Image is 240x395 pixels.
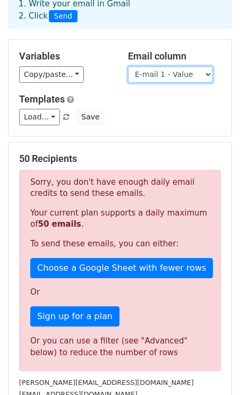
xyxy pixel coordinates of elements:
a: Sign up for a plan [30,306,119,327]
strong: 50 emails [38,219,81,229]
small: [PERSON_NAME][EMAIL_ADDRESS][DOMAIN_NAME] [19,379,194,387]
p: Sorry, you don't have enough daily email credits to send these emails. [30,177,210,199]
p: Your current plan supports a daily maximum of . [30,208,210,230]
div: Or you can use a filter (see "Advanced" below) to reduce the number of rows [30,335,210,359]
a: Templates [19,93,65,105]
p: Or [30,287,210,298]
h5: Email column [128,50,221,62]
a: Load... [19,109,60,125]
h5: Variables [19,50,112,62]
p: To send these emails, you can either: [30,238,210,250]
iframe: Chat Widget [187,344,240,395]
span: Send [49,10,78,23]
a: Choose a Google Sheet with fewer rows [30,258,213,278]
button: Save [76,109,104,125]
a: Copy/paste... [19,66,84,83]
h5: 50 Recipients [19,153,221,165]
